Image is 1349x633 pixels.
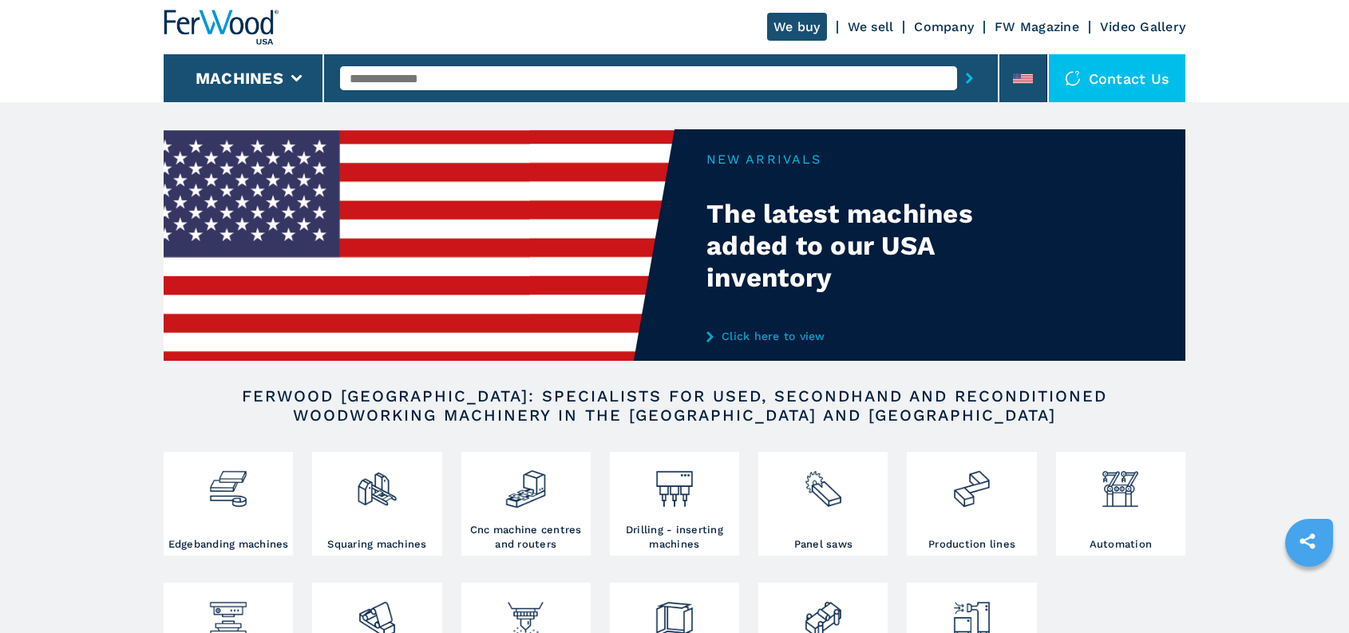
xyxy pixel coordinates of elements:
[1090,537,1153,552] h3: Automation
[1049,54,1186,102] div: Contact us
[758,452,888,556] a: Panel saws
[1099,456,1141,510] img: automazione.png
[164,452,293,556] a: Edgebanding machines
[461,452,591,556] a: Cnc machine centres and routers
[653,456,695,510] img: foratrici_inseritrici_2.png
[957,60,982,97] button: submit-button
[1281,561,1337,621] iframe: Chat
[951,456,993,510] img: linee_di_produzione_2.png
[327,537,426,552] h3: Squaring machines
[794,537,853,552] h3: Panel saws
[1288,521,1327,561] a: sharethis
[465,523,587,552] h3: Cnc machine centres and routers
[207,456,249,510] img: bordatrici_1.png
[914,19,974,34] a: Company
[1056,452,1185,556] a: Automation
[928,537,1015,552] h3: Production lines
[907,452,1036,556] a: Production lines
[312,452,441,556] a: Squaring machines
[164,129,674,361] img: The latest machines added to our USA inventory
[1100,19,1185,34] a: Video Gallery
[164,10,279,45] img: Ferwood
[356,456,398,510] img: squadratrici_2.png
[504,456,547,510] img: centro_di_lavoro_cnc_2.png
[168,537,289,552] h3: Edgebanding machines
[196,69,283,88] button: Machines
[1065,70,1081,86] img: Contact us
[706,330,1019,342] a: Click here to view
[215,386,1134,425] h2: FERWOOD [GEOGRAPHIC_DATA]: SPECIALISTS FOR USED, SECONDHAND AND RECONDITIONED WOODWORKING MACHINE...
[767,13,827,41] a: We buy
[614,523,735,552] h3: Drilling - inserting machines
[848,19,894,34] a: We sell
[610,452,739,556] a: Drilling - inserting machines
[995,19,1079,34] a: FW Magazine
[802,456,845,510] img: sezionatrici_2.png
